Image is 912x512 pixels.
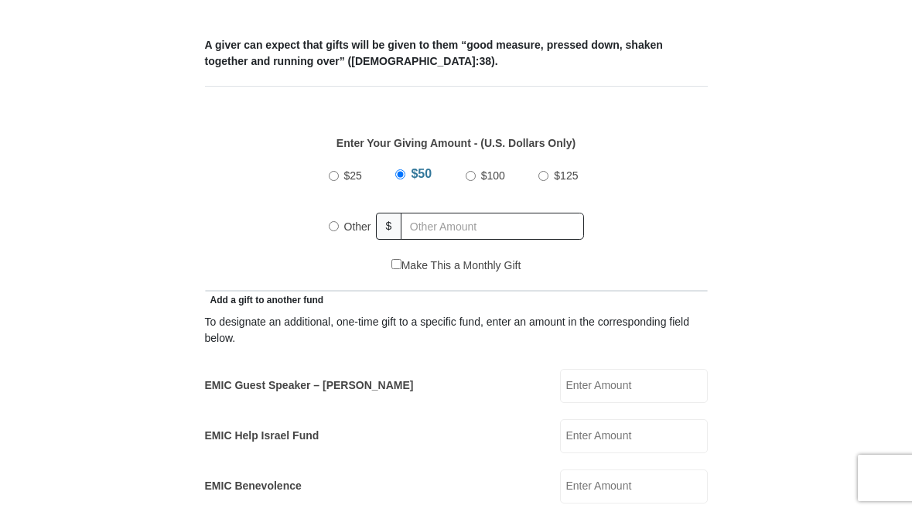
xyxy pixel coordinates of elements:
span: $50 [411,167,432,180]
label: Make This a Monthly Gift [391,258,521,274]
input: Enter Amount [560,419,708,453]
label: EMIC Guest Speaker – [PERSON_NAME] [205,377,414,394]
input: Other Amount [401,213,583,240]
span: Other [344,220,371,233]
strong: Enter Your Giving Amount - (U.S. Dollars Only) [336,137,576,149]
label: EMIC Benevolence [205,478,302,494]
span: $ [376,213,402,240]
span: Add a gift to another fund [205,295,324,305]
input: Enter Amount [560,369,708,403]
label: EMIC Help Israel Fund [205,428,319,444]
div: To designate an additional, one-time gift to a specific fund, enter an amount in the correspondin... [205,314,708,346]
input: Enter Amount [560,469,708,503]
span: $125 [554,169,578,182]
b: A giver can expect that gifts will be given to them “good measure, pressed down, shaken together ... [205,39,663,67]
span: $100 [481,169,505,182]
span: $25 [344,169,362,182]
input: Make This a Monthly Gift [391,259,401,269]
